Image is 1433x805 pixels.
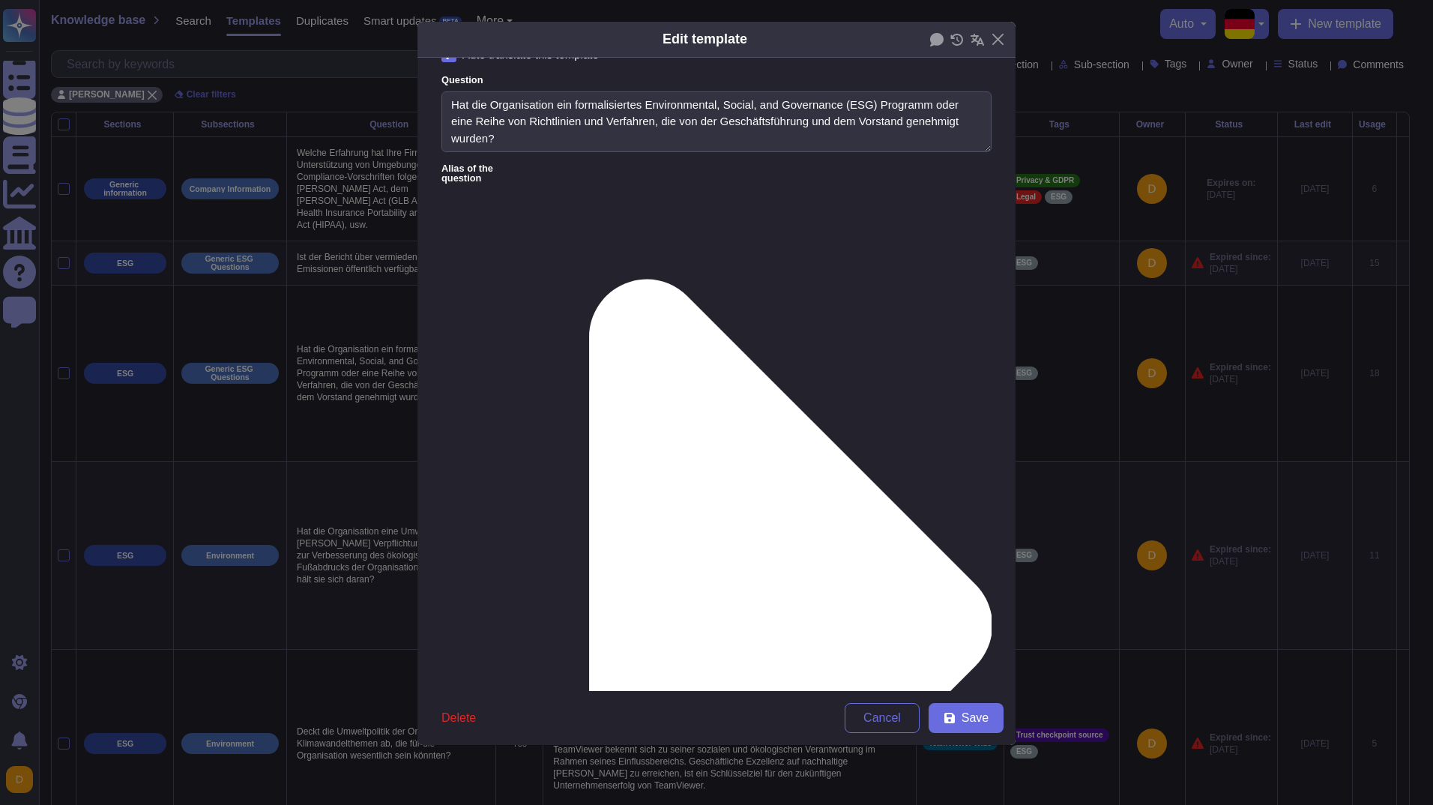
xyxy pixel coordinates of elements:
label: Question [441,76,992,85]
span: Delete [441,712,476,724]
button: Close [986,28,1010,51]
span: Save [962,712,989,724]
div: Edit template [663,29,747,49]
div: Auto translate this template [462,49,599,60]
textarea: Hat die Organisation ein formalisiertes Environmental, Social, and Governance (ESG) Programm oder... [441,91,992,153]
button: Save [929,703,1004,733]
button: Cancel [845,703,920,733]
span: Cancel [863,712,901,724]
button: Delete [429,703,488,733]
